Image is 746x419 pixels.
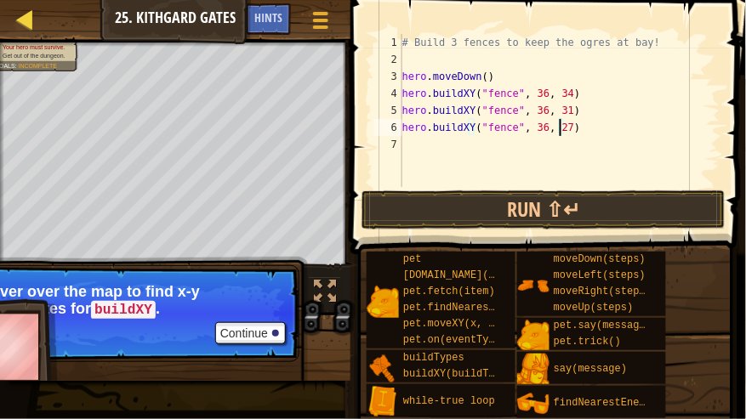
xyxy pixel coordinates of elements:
span: pet [403,253,422,265]
img: portrait.png [517,320,550,352]
span: Hints [254,9,282,25]
img: portrait.png [367,286,399,318]
span: moveDown(steps) [554,253,646,265]
button: Continue [215,322,286,344]
div: 3 [374,68,402,85]
span: Get out of the dungeon. [3,53,65,59]
button: Run ⇧↵ [362,190,726,229]
span: pet.findNearestByType(type) [403,302,568,314]
span: moveLeft(steps) [554,269,646,281]
span: say(message) [554,363,627,375]
div: 5 [374,102,402,119]
span: [DOMAIN_NAME](enemy) [403,269,526,281]
button: Toggle fullscreen [308,276,342,311]
span: buildTypes [403,352,464,364]
img: portrait.png [517,354,550,386]
span: Incomplete [19,63,58,70]
span: pet.fetch(item) [403,286,495,297]
img: portrait.png [367,352,399,384]
code: buildXY [91,301,156,320]
button: Show game menu [299,3,342,43]
div: 4 [374,85,402,102]
span: moveRight(steps) [554,286,652,297]
div: 6 [374,119,402,136]
span: pet.trick() [554,336,621,348]
span: pet.say(message) [554,320,652,331]
span: pet.on(eventType, handler) [403,334,562,346]
div: 2 [374,51,402,68]
div: 1 [374,34,402,51]
img: portrait.png [367,386,399,418]
span: buildXY(buildType, x, y) [403,368,550,380]
span: findNearestEnemy() [554,397,664,409]
span: Your hero must survive. [3,44,65,51]
img: portrait.png [517,269,550,302]
span: while-true loop [403,395,495,407]
div: 7 [374,136,402,153]
span: : [15,63,19,70]
span: pet.moveXY(x, y) [403,318,501,330]
span: moveUp(steps) [554,302,634,314]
